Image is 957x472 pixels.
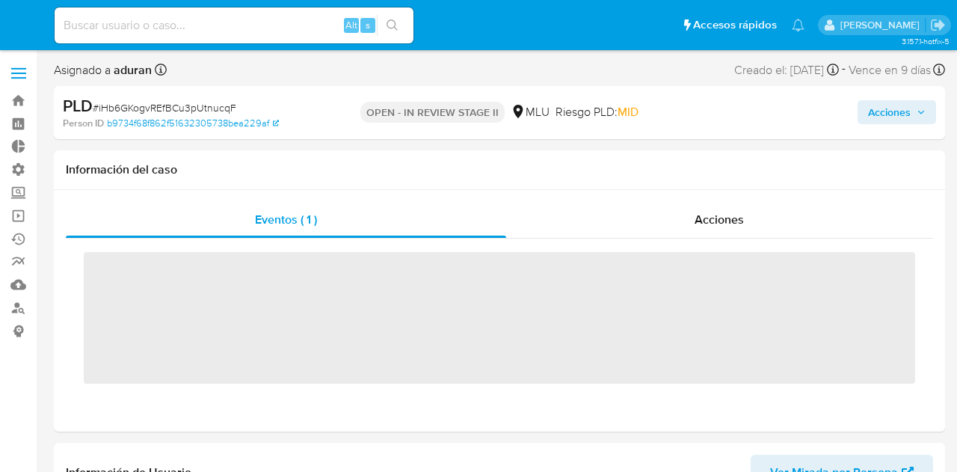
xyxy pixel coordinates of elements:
[377,15,407,36] button: search-icon
[107,117,279,130] a: b9734f68f862f51632305738bea229af
[84,252,915,384] span: ‌
[111,61,152,79] b: aduran
[618,103,638,120] span: MID
[849,62,931,79] span: Vence en 9 días
[66,162,933,177] h1: Información del caso
[63,117,104,130] b: Person ID
[360,102,505,123] p: OPEN - IN REVIEW STAGE II
[930,17,946,33] a: Salir
[93,100,236,115] span: # iHb6GKogvREfBCu3pUtnucqF
[695,211,744,228] span: Acciones
[858,100,936,124] button: Acciones
[511,104,550,120] div: MLU
[840,18,925,32] p: agustin.duran@mercadolibre.com
[255,211,317,228] span: Eventos ( 1 )
[345,18,357,32] span: Alt
[55,16,413,35] input: Buscar usuario o caso...
[792,19,804,31] a: Notificaciones
[54,62,152,79] span: Asignado a
[366,18,370,32] span: s
[693,17,777,33] span: Accesos rápidos
[556,104,638,120] span: Riesgo PLD:
[868,100,911,124] span: Acciones
[842,60,846,80] span: -
[734,60,839,80] div: Creado el: [DATE]
[63,94,93,117] b: PLD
